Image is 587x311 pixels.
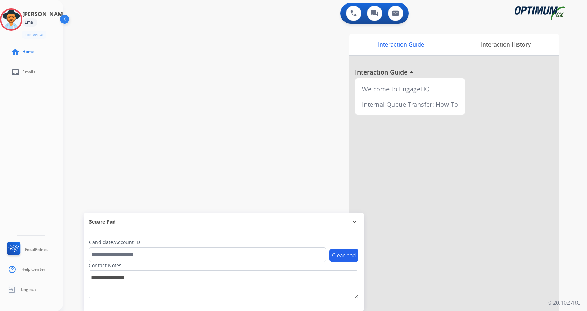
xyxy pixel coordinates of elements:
label: Candidate/Account ID: [89,239,142,246]
label: Contact Notes: [89,262,123,269]
mat-icon: inbox [11,68,20,76]
img: avatar [1,10,21,29]
span: Home [22,49,34,55]
a: FocalPoints [6,242,48,258]
span: Log out [21,287,36,292]
span: Secure Pad [89,218,116,225]
button: Edit Avatar [22,31,46,39]
span: Help Center [21,267,45,272]
span: FocalPoints [25,247,48,253]
mat-icon: expand_more [350,218,358,226]
div: Internal Queue Transfer: How To [358,97,462,112]
h3: [PERSON_NAME] [22,10,68,18]
span: Emails [22,69,35,75]
div: Welcome to EngageHQ [358,81,462,97]
button: Clear pad [329,249,358,262]
div: Interaction Guide [349,34,452,55]
mat-icon: home [11,48,20,56]
div: Interaction History [452,34,559,55]
div: Email [22,18,37,27]
p: 0.20.1027RC [548,298,580,307]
